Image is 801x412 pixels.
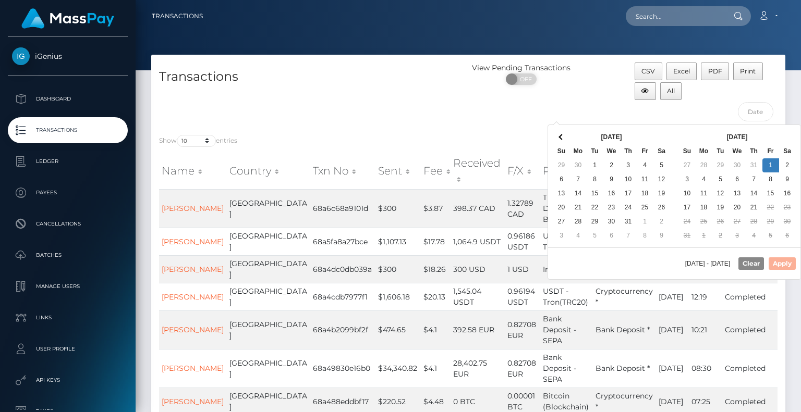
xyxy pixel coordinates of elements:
[620,229,637,243] td: 7
[762,215,779,229] td: 29
[553,144,570,158] th: Su
[8,52,128,61] span: iGenius
[587,144,603,158] th: Tu
[620,201,637,215] td: 24
[162,237,224,246] a: [PERSON_NAME]
[653,172,670,186] td: 12
[505,153,541,190] th: F/X: activate to sort column ascending
[451,283,504,310] td: 1,545.04 USDT
[12,279,124,294] p: Manage Users
[421,310,451,349] td: $4.1
[543,353,576,384] span: Bank Deposit - SEPA
[570,229,587,243] td: 4
[738,102,774,121] input: Date filter
[729,215,746,229] td: 27
[656,310,689,349] td: [DATE]
[375,189,421,228] td: $300
[310,349,375,388] td: 68a49830e16b0
[653,215,670,229] td: 2
[162,265,224,274] a: [PERSON_NAME]
[162,325,224,334] a: [PERSON_NAME]
[729,144,746,158] th: We
[746,215,762,229] td: 28
[587,186,603,201] td: 15
[227,310,310,349] td: [GEOGRAPHIC_DATA]
[375,283,421,310] td: $1,606.18
[603,201,620,215] td: 23
[603,172,620,186] td: 9
[620,172,637,186] td: 10
[603,144,620,158] th: We
[603,186,620,201] td: 16
[8,242,128,268] a: Batches
[553,229,570,243] td: 3
[679,158,696,172] td: 27
[656,283,689,310] td: [DATE]
[779,144,796,158] th: Sa
[779,215,796,229] td: 30
[543,314,576,345] span: Bank Deposit - SEPA
[451,228,504,255] td: 1,064.9 USDT
[637,172,653,186] td: 11
[712,186,729,201] td: 12
[587,229,603,243] td: 5
[712,215,729,229] td: 26
[505,310,541,349] td: 0.82708 EUR
[8,211,128,237] a: Cancellations
[593,310,657,349] td: Bank Deposit *
[762,201,779,215] td: 22
[712,201,729,215] td: 19
[227,283,310,310] td: [GEOGRAPHIC_DATA]
[620,215,637,229] td: 31
[637,158,653,172] td: 4
[653,201,670,215] td: 26
[653,144,670,158] th: Sa
[375,228,421,255] td: $1,107.13
[421,228,451,255] td: $17.78
[587,158,603,172] td: 1
[653,158,670,172] td: 5
[729,201,746,215] td: 20
[637,229,653,243] td: 8
[12,154,124,169] p: Ledger
[729,172,746,186] td: 6
[543,265,584,274] span: Instant Pay
[738,257,764,270] button: Clear
[451,349,504,388] td: 28,402.75 EUR
[570,215,587,229] td: 28
[679,172,696,186] td: 3
[637,186,653,201] td: 18
[8,336,128,362] a: User Profile
[310,283,375,310] td: 68a4cdb7977f1
[626,6,724,26] input: Search...
[740,67,756,75] span: Print
[570,144,587,158] th: Mo
[451,153,504,190] th: Received: activate to sort column ascending
[679,201,696,215] td: 17
[553,158,570,172] td: 29
[570,158,587,172] td: 30
[696,229,712,243] td: 1
[227,349,310,388] td: [GEOGRAPHIC_DATA]
[762,229,779,243] td: 5
[696,186,712,201] td: 11
[12,372,124,388] p: API Keys
[620,144,637,158] th: Th
[8,117,128,143] a: Transactions
[733,63,763,80] button: Print
[512,73,538,85] span: OFF
[746,172,762,186] td: 7
[451,310,504,349] td: 392.58 EUR
[779,229,796,243] td: 6
[12,216,124,232] p: Cancellations
[375,255,421,283] td: $300
[603,229,620,243] td: 6
[593,283,657,310] td: Cryptocurrency *
[746,158,762,172] td: 31
[779,201,796,215] td: 23
[177,135,216,147] select: Showentries
[543,193,589,224] span: The Toronto-Dominion Bank
[673,67,690,75] span: Excel
[553,201,570,215] td: 20
[570,172,587,186] td: 7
